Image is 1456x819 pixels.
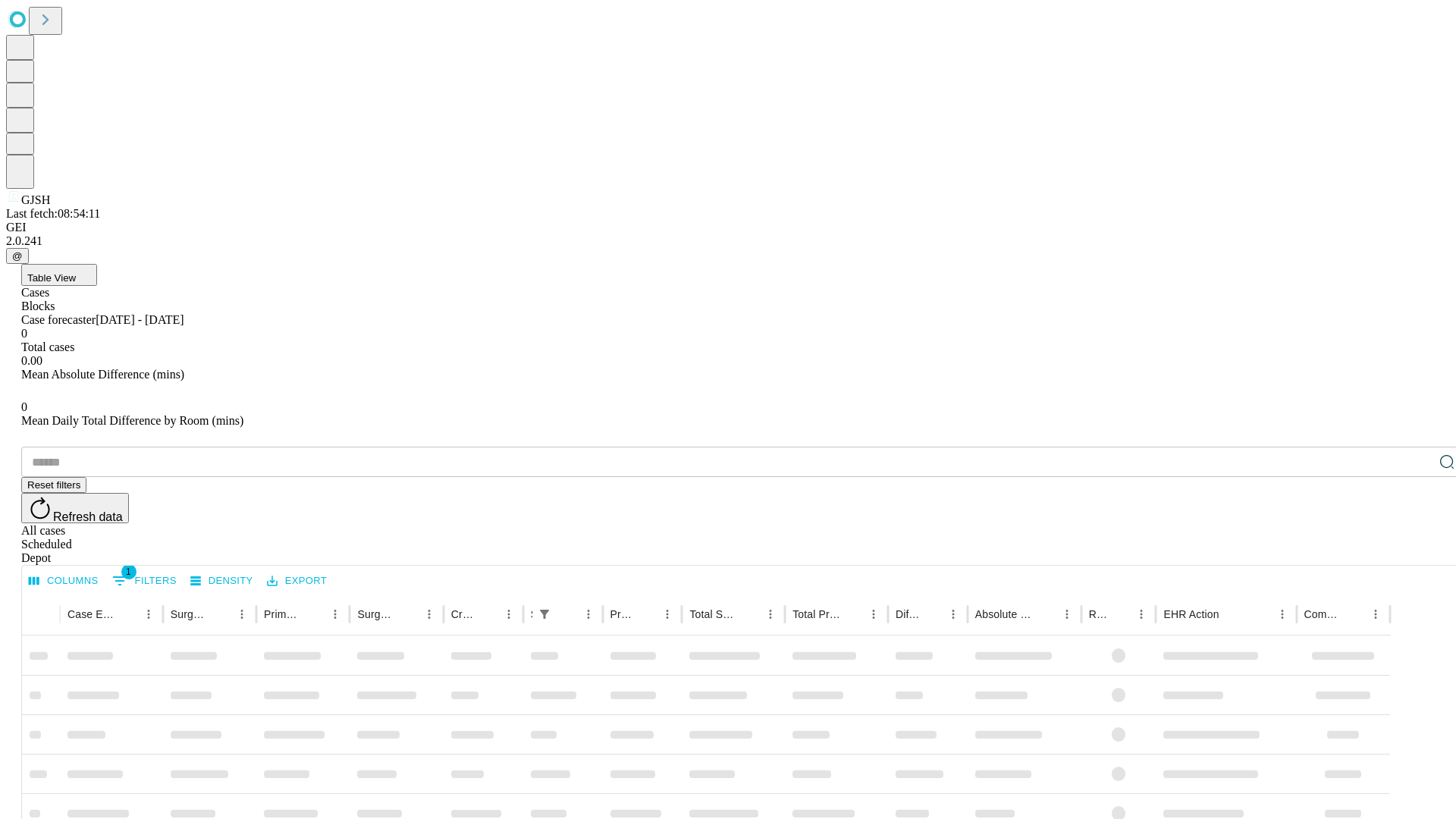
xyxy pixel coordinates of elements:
[121,564,136,579] span: 1
[96,313,184,326] span: [DATE] - [DATE]
[25,570,102,593] button: Select columns
[863,604,884,625] button: Menu
[760,604,781,625] button: Menu
[210,604,231,625] button: Sort
[1109,604,1131,625] button: Sort
[12,250,23,262] span: @
[739,604,760,625] button: Sort
[357,608,395,620] div: Surgery Name
[498,604,519,625] button: Menu
[138,604,159,625] button: Menu
[171,608,209,620] div: Surgeon Name
[6,248,29,264] button: @
[6,207,100,220] span: Last fetch: 08:54:11
[1163,608,1219,620] div: EHR Action
[6,221,1450,234] div: GEI
[27,479,80,491] span: Reset filters
[21,313,96,326] span: Case forecaster
[1035,604,1056,625] button: Sort
[1365,604,1386,625] button: Menu
[117,604,138,625] button: Sort
[419,604,440,625] button: Menu
[610,608,635,620] div: Predicted In Room Duration
[21,493,129,523] button: Refresh data
[896,608,920,620] div: Difference
[21,368,184,381] span: Mean Absolute Difference (mins)
[21,400,27,413] span: 0
[264,608,302,620] div: Primary Service
[792,608,840,620] div: Total Predicted Duration
[397,604,419,625] button: Sort
[1221,604,1242,625] button: Sort
[921,604,943,625] button: Sort
[842,604,863,625] button: Sort
[21,327,27,340] span: 0
[67,608,115,620] div: Case Epic Id
[108,569,180,593] button: Show filters
[263,570,331,593] button: Export
[231,604,253,625] button: Menu
[578,604,599,625] button: Menu
[1131,604,1152,625] button: Menu
[689,608,737,620] div: Total Scheduled Duration
[27,272,76,284] span: Table View
[1304,608,1342,620] div: Comments
[187,570,257,593] button: Density
[21,354,42,367] span: 0.00
[21,414,243,427] span: Mean Daily Total Difference by Room (mins)
[531,608,532,620] div: Scheduled In Room Duration
[21,193,50,206] span: GJSH
[657,604,678,625] button: Menu
[6,234,1450,248] div: 2.0.241
[21,264,97,286] button: Table View
[21,340,74,353] span: Total cases
[53,510,123,523] span: Refresh data
[943,604,964,625] button: Menu
[451,608,475,620] div: Creation time
[477,604,498,625] button: Sort
[21,477,86,493] button: Reset filters
[303,604,325,625] button: Sort
[1089,608,1109,620] div: Resolved in EHR
[557,604,578,625] button: Sort
[534,604,555,625] button: Show filters
[325,604,346,625] button: Menu
[975,608,1034,620] div: Absolute Difference
[1344,604,1365,625] button: Sort
[635,604,657,625] button: Sort
[1272,604,1293,625] button: Menu
[1056,604,1078,625] button: Menu
[534,604,555,625] div: 1 active filter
